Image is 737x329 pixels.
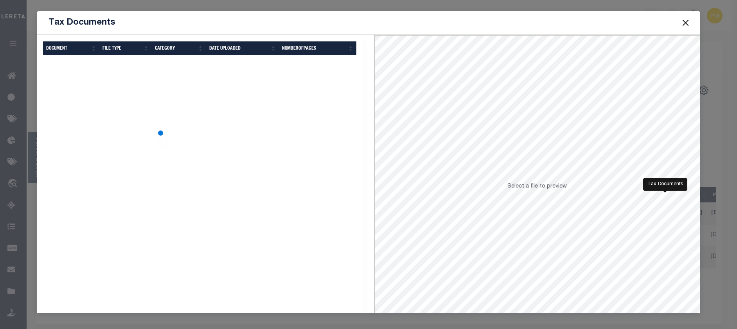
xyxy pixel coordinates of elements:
[43,41,99,55] th: DOCUMENT
[99,41,152,55] th: FILE TYPE
[643,178,687,191] div: Tax Documents
[507,184,567,189] span: Select a file to preview
[279,41,356,55] th: NumberOfPages
[206,41,279,55] th: Date Uploaded
[152,41,206,55] th: CATEGORY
